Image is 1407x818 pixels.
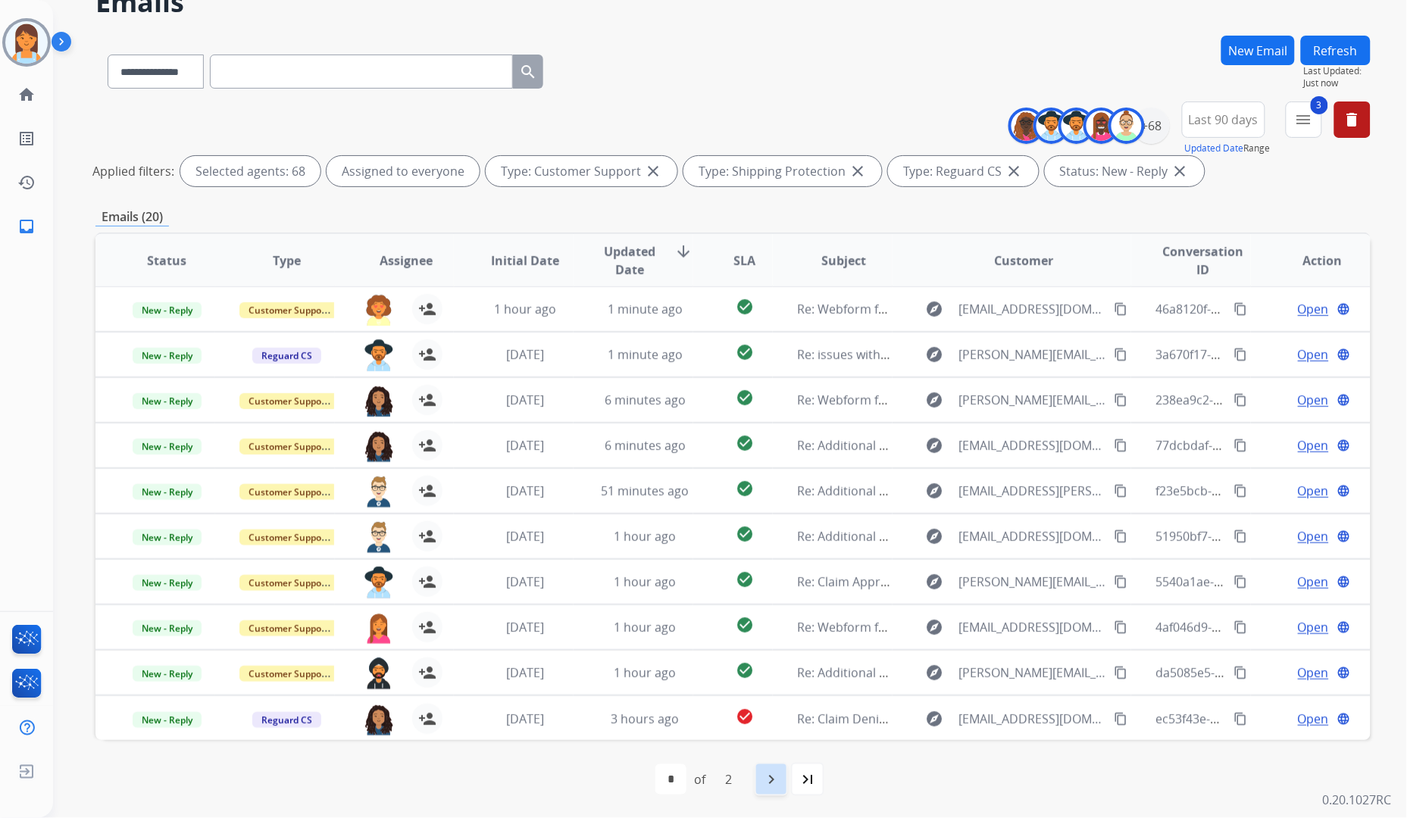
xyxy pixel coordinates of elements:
[1286,101,1322,138] button: 3
[507,346,545,363] span: [DATE]
[1045,156,1205,186] div: Status: New - Reply
[1115,484,1128,498] mat-icon: content_copy
[418,663,436,682] mat-icon: person_add
[364,339,394,371] img: agent-avatar
[797,664,947,681] span: Re: Additional Information
[797,573,908,590] span: Re: Claim Approved
[959,710,1107,728] span: [EMAIL_ADDRESS][DOMAIN_NAME]
[133,439,202,454] span: New - Reply
[605,392,686,408] span: 6 minutes ago
[1234,620,1248,634] mat-icon: content_copy
[888,156,1039,186] div: Type: Reguard CS
[1185,142,1271,155] span: Range
[1133,108,1170,144] div: +68
[994,251,1053,270] span: Customer
[133,666,202,682] span: New - Reply
[364,567,394,598] img: agent-avatar
[797,482,995,499] span: Re: Additional Information Needed
[926,573,944,591] mat-icon: explore
[605,437,686,454] span: 6 minutes ago
[1298,618,1329,636] span: Open
[1343,111,1362,129] mat-icon: delete
[926,527,944,545] mat-icon: explore
[364,704,394,735] img: agent-avatar
[713,764,744,795] div: 2
[736,570,754,589] mat-icon: check_circle
[133,712,202,728] span: New - Reply
[1337,666,1351,679] mat-icon: language
[239,439,338,454] span: Customer Support
[364,612,394,644] img: agent-avatar
[959,618,1107,636] span: [EMAIL_ADDRESS][DOMAIN_NAME]
[694,770,705,788] div: of
[364,294,394,326] img: agent-avatar
[1189,117,1258,123] span: Last 90 days
[736,434,754,452] mat-icon: check_circle
[239,393,338,409] span: Customer Support
[418,710,436,728] mat-icon: person_add
[1155,710,1384,727] span: ec53f43e-0ac0-46d7-a61e-b9662e8fd8a6
[1185,142,1244,155] button: Updated Date
[1115,439,1128,452] mat-icon: content_copy
[608,346,683,363] span: 1 minute ago
[495,301,557,317] span: 1 hour ago
[418,573,436,591] mat-icon: person_add
[1298,663,1329,682] span: Open
[1311,96,1328,114] span: 3
[133,620,202,636] span: New - Reply
[5,21,48,64] img: avatar
[1115,666,1128,679] mat-icon: content_copy
[799,770,817,788] mat-icon: last_page
[797,619,1161,635] span: Re: Webform from [EMAIL_ADDRESS][DOMAIN_NAME] on [DATE]
[239,529,338,545] span: Customer Support
[926,391,944,409] mat-icon: explore
[614,619,676,635] span: 1 hour ago
[959,391,1107,409] span: [PERSON_NAME][EMAIL_ADDRESS][DOMAIN_NAME]
[1234,712,1248,726] mat-icon: content_copy
[736,525,754,543] mat-icon: check_circle
[797,392,1255,408] span: Re: Webform from [PERSON_NAME][EMAIL_ADDRESS][DOMAIN_NAME] on [DATE]
[507,392,545,408] span: [DATE]
[273,251,301,270] span: Type
[959,436,1107,454] span: [EMAIL_ADDRESS][DOMAIN_NAME]
[17,173,36,192] mat-icon: history
[926,436,944,454] mat-icon: explore
[1115,620,1128,634] mat-icon: content_copy
[736,298,754,316] mat-icon: check_circle
[418,618,436,636] mat-icon: person_add
[1337,575,1351,589] mat-icon: language
[736,661,754,679] mat-icon: check_circle
[614,573,676,590] span: 1 hour ago
[507,664,545,681] span: [DATE]
[364,476,394,507] img: agent-avatar
[926,663,944,682] mat-icon: explore
[601,482,689,499] span: 51 minutes ago
[797,301,1161,317] span: Re: Webform from [EMAIL_ADDRESS][DOMAIN_NAME] on [DATE]
[1182,101,1265,138] button: Last 90 days
[1155,346,1383,363] span: 3a670f17-ac50-4993-aa01-3f9765c52dde
[1298,710,1329,728] span: Open
[133,575,202,591] span: New - Reply
[507,482,545,499] span: [DATE]
[926,618,944,636] mat-icon: explore
[239,575,338,591] span: Customer Support
[133,348,202,364] span: New - Reply
[364,430,394,462] img: agent-avatar
[762,770,780,788] mat-icon: navigate_next
[733,251,755,270] span: SLA
[95,208,169,226] p: Emails (20)
[959,482,1107,500] span: [EMAIL_ADDRESS][PERSON_NAME][DOMAIN_NAME]
[926,300,944,318] mat-icon: explore
[1304,65,1371,77] span: Last Updated:
[1337,484,1351,498] mat-icon: language
[364,657,394,689] img: agent-avatar
[1155,482,1387,499] span: f23e5bcb-4425-4c60-b750-7b8ae29c59ed
[849,162,867,180] mat-icon: close
[674,242,693,261] mat-icon: arrow_downward
[1251,234,1371,287] th: Action
[644,162,662,180] mat-icon: close
[959,663,1107,682] span: [PERSON_NAME][EMAIL_ADDRESS][DOMAIN_NAME]
[1298,300,1329,318] span: Open
[1155,392,1388,408] span: 238ea9c2-ced4-4173-b8c8-e87022965a59
[736,616,754,634] mat-icon: check_circle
